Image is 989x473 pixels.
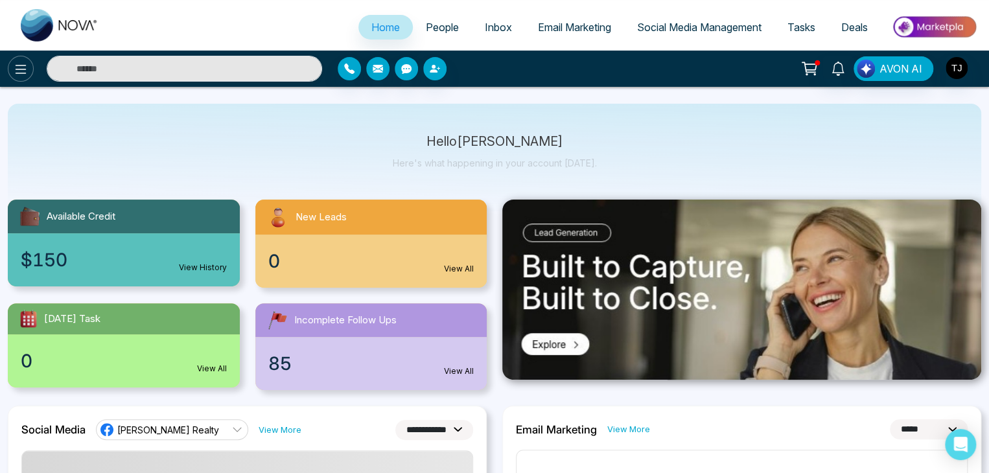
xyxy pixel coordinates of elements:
[502,200,981,380] img: .
[946,57,968,79] img: User Avatar
[358,15,413,40] a: Home
[624,15,774,40] a: Social Media Management
[21,423,86,436] h2: Social Media
[18,308,39,329] img: todayTask.svg
[857,60,875,78] img: Lead Flow
[294,313,397,328] span: Incomplete Follow Ups
[296,210,347,225] span: New Leads
[268,350,292,377] span: 85
[525,15,624,40] a: Email Marketing
[774,15,828,40] a: Tasks
[248,200,495,288] a: New Leads0View All
[266,205,290,229] img: newLeads.svg
[179,262,227,273] a: View History
[393,157,597,168] p: Here's what happening in your account [DATE].
[444,263,474,275] a: View All
[259,424,301,436] a: View More
[413,15,472,40] a: People
[44,312,100,327] span: [DATE] Task
[841,21,868,34] span: Deals
[828,15,881,40] a: Deals
[887,12,981,41] img: Market-place.gif
[393,136,597,147] p: Hello [PERSON_NAME]
[637,21,762,34] span: Social Media Management
[444,365,474,377] a: View All
[21,347,32,375] span: 0
[538,21,611,34] span: Email Marketing
[21,9,99,41] img: Nova CRM Logo
[945,429,976,460] div: Open Intercom Messenger
[197,363,227,375] a: View All
[266,308,289,332] img: followUps.svg
[854,56,933,81] button: AVON AI
[371,21,400,34] span: Home
[18,205,41,228] img: availableCredit.svg
[426,21,459,34] span: People
[485,21,512,34] span: Inbox
[268,248,280,275] span: 0
[21,246,67,273] span: $150
[248,303,495,390] a: Incomplete Follow Ups85View All
[787,21,815,34] span: Tasks
[516,423,597,436] h2: Email Marketing
[47,209,115,224] span: Available Credit
[117,424,219,436] span: [PERSON_NAME] Realty
[607,423,650,435] a: View More
[472,15,525,40] a: Inbox
[879,61,922,76] span: AVON AI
